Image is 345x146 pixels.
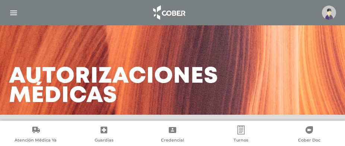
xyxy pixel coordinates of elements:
a: Credencial [138,126,207,145]
img: Cober_menu-lines-white.svg [9,8,18,18]
a: Turnos [207,126,275,145]
img: profile-placeholder.svg [322,6,336,20]
span: Atención Médica Ya [15,137,57,144]
span: Guardias [95,137,114,144]
span: Turnos [234,137,249,144]
h3: Autorizaciones médicas [9,67,218,106]
img: logo_cober_home-white.png [149,4,188,22]
a: Guardias [70,126,139,145]
span: Credencial [161,137,184,144]
a: Atención Médica Ya [1,126,70,145]
a: Cober Doc [275,126,344,145]
span: Cober Doc [298,137,320,144]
